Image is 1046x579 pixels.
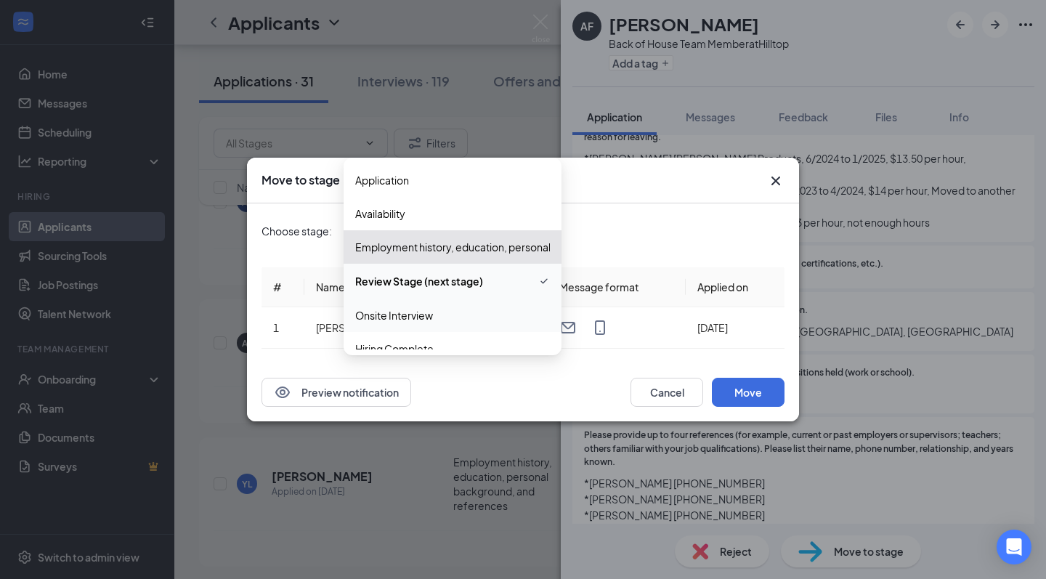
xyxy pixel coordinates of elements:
td: [PERSON_NAME] [304,307,446,349]
span: Hiring Complete [355,341,434,357]
h3: Move to stage [261,172,340,188]
th: Message format [548,267,686,307]
td: [DATE] [686,307,784,349]
span: Application [355,172,409,188]
span: Choose stage: [261,223,332,239]
span: Review Stage (next stage) [355,273,483,289]
svg: Email [559,319,577,336]
button: Move [712,378,784,407]
div: Open Intercom Messenger [997,530,1031,564]
button: Close [767,172,784,190]
svg: Checkmark [538,272,550,290]
span: Onsite Interview [355,307,433,323]
th: Name [304,267,446,307]
svg: Eye [274,384,291,401]
span: Availability [355,206,405,222]
button: EyePreview notification [261,378,411,407]
button: Cancel [631,378,703,407]
span: Employment history, education, personal background, and references (current stage) [355,239,761,255]
th: Applied on [686,267,784,307]
th: # [261,267,304,307]
span: 1 [273,321,279,334]
svg: Cross [767,172,784,190]
svg: MobileSms [591,319,609,336]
